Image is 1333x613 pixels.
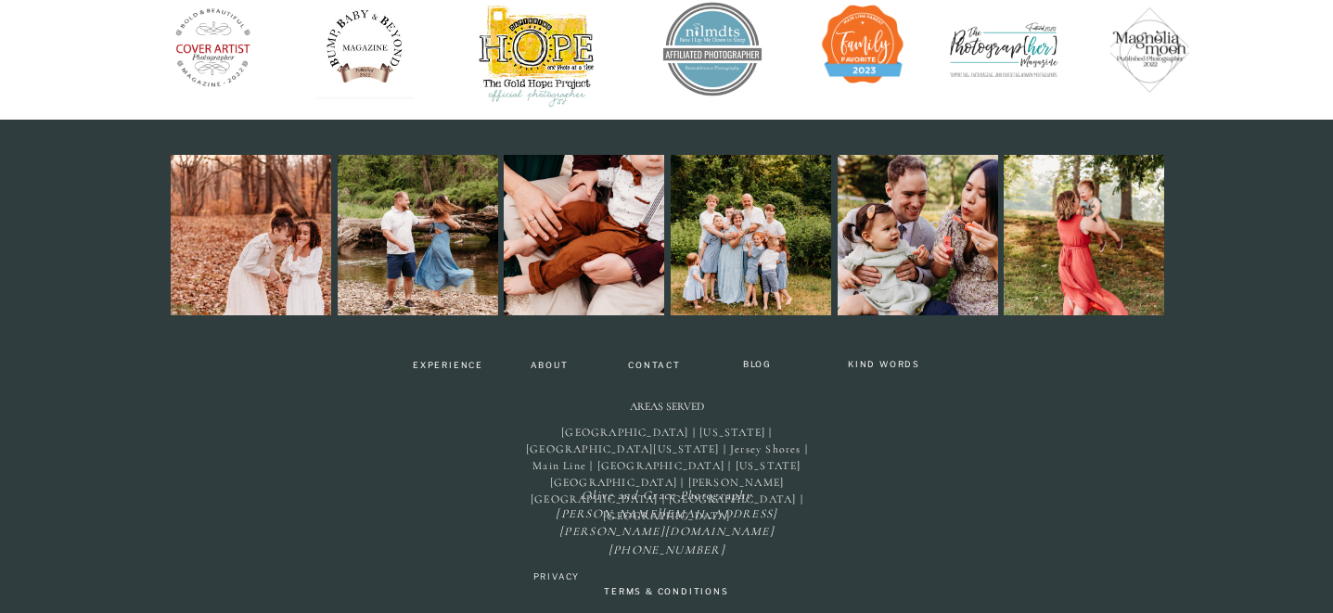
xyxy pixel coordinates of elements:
a: BLOG [736,360,780,374]
a: TERMS & CONDITIONS [590,585,744,601]
a: Contact [622,361,688,372]
h2: Areas Served [619,401,715,417]
a: Kind Words [840,360,929,373]
p: [GEOGRAPHIC_DATA] | [US_STATE] | [GEOGRAPHIC_DATA][US_STATE] | Jersey Shores | Main Line | [GEOGR... [517,424,818,480]
a: Privacy [522,570,591,582]
a: Experience [404,361,493,374]
i: Olive and Grace Photography [PERSON_NAME][EMAIL_ADDRESS][PERSON_NAME][DOMAIN_NAME] [PHONE_NUMBER] [556,488,777,557]
a: About [522,361,577,372]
